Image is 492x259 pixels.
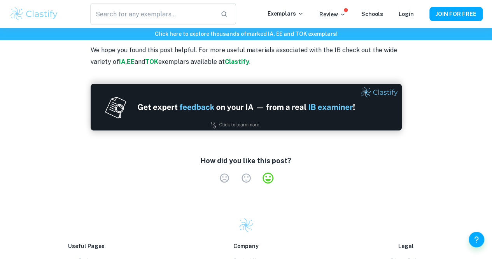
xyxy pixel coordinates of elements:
[169,242,323,250] p: Company
[127,58,135,65] a: EE
[9,6,59,22] img: Clastify logo
[268,9,304,18] p: Exemplars
[9,242,163,250] p: Useful Pages
[119,58,126,65] a: IA
[91,84,402,130] img: Ad
[91,44,402,68] p: We hope you found this post helpful. For more useful materials associated with the IB check out t...
[2,30,490,38] h6: Click here to explore thousands of marked IA, EE and TOK exemplars !
[399,11,414,17] a: Login
[145,58,158,65] a: TOK
[201,155,291,166] h6: How did you like this post?
[90,3,215,25] input: Search for any exemplars...
[429,7,483,21] button: JOIN FOR FREE
[329,242,483,250] p: Legal
[319,10,346,19] p: Review
[469,232,484,247] button: Help and Feedback
[238,217,254,233] img: Clastify logo
[225,58,249,65] a: Clastify
[361,11,383,17] a: Schools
